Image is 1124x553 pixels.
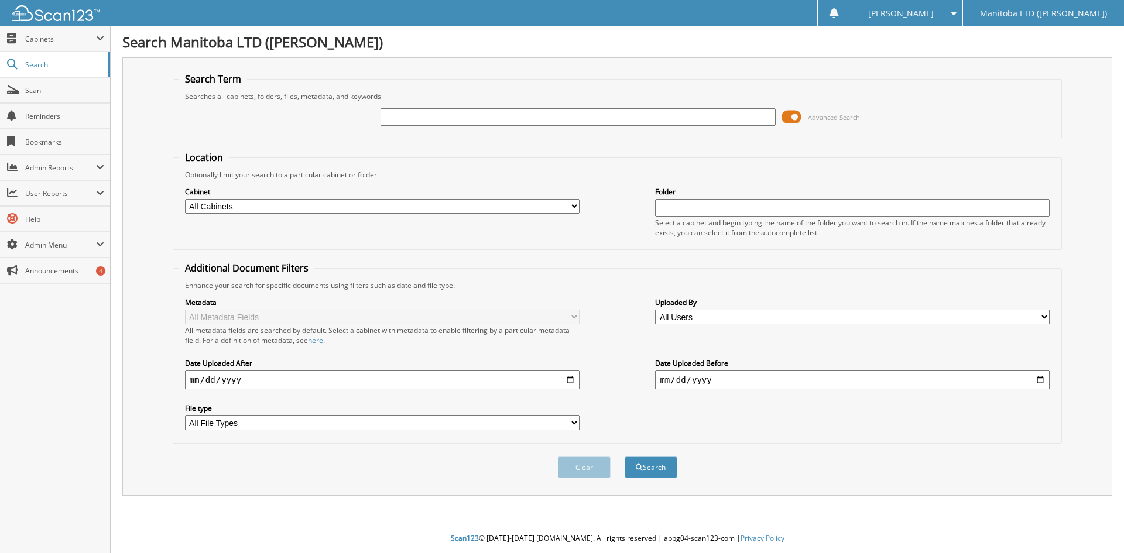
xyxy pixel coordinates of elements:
span: Advanced Search [808,113,860,122]
span: User Reports [25,188,96,198]
span: Bookmarks [25,137,104,147]
div: © [DATE]-[DATE] [DOMAIN_NAME]. All rights reserved | appg04-scan123-com | [111,524,1124,553]
img: scan123-logo-white.svg [12,5,100,21]
label: File type [185,403,580,413]
a: Privacy Policy [741,533,784,543]
div: Select a cabinet and begin typing the name of the folder you want to search in. If the name match... [655,218,1050,238]
div: All metadata fields are searched by default. Select a cabinet with metadata to enable filtering b... [185,325,580,345]
span: Scan [25,85,104,95]
label: Metadata [185,297,580,307]
span: Admin Menu [25,240,96,250]
div: Optionally limit your search to a particular cabinet or folder [179,170,1056,180]
label: Cabinet [185,187,580,197]
input: start [185,370,580,389]
span: [PERSON_NAME] [868,10,934,17]
legend: Location [179,151,229,164]
label: Date Uploaded After [185,358,580,368]
button: Clear [558,456,611,478]
h1: Search Manitoba LTD ([PERSON_NAME]) [122,32,1112,51]
label: Folder [655,187,1050,197]
legend: Additional Document Filters [179,262,314,274]
span: Announcements [25,266,104,276]
label: Uploaded By [655,297,1050,307]
legend: Search Term [179,73,247,85]
span: Admin Reports [25,163,96,173]
a: here [308,335,323,345]
span: Reminders [25,111,104,121]
span: Cabinets [25,34,96,44]
span: Manitoba LTD ([PERSON_NAME]) [980,10,1107,17]
button: Search [625,456,677,478]
input: end [655,370,1050,389]
div: Enhance your search for specific documents using filters such as date and file type. [179,280,1056,290]
label: Date Uploaded Before [655,358,1050,368]
span: Help [25,214,104,224]
div: Searches all cabinets, folders, files, metadata, and keywords [179,91,1056,101]
span: Scan123 [451,533,479,543]
div: 4 [96,266,105,276]
span: Search [25,60,102,70]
